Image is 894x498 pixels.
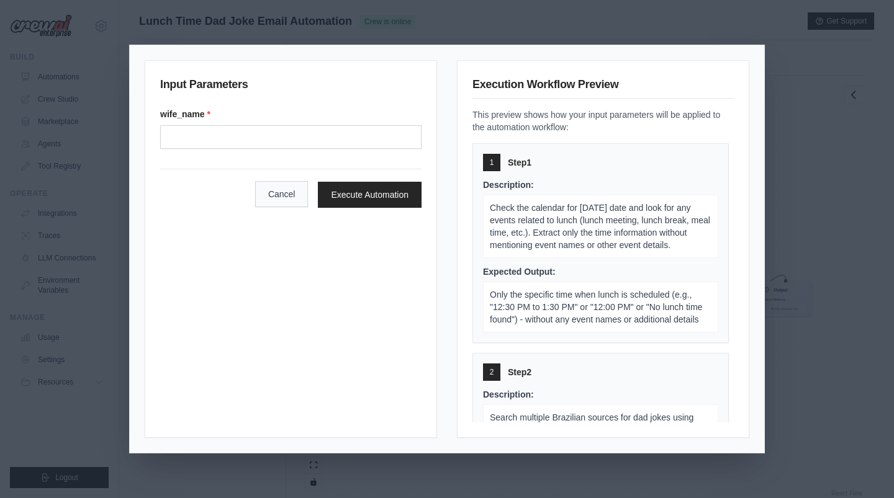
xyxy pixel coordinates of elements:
span: Check the calendar for [DATE] date and look for any events related to lunch (lunch meeting, lunch... [490,203,710,250]
span: Step 1 [508,156,531,169]
span: 2 [490,367,494,377]
span: Search multiple Brazilian sources for dad jokes using terms like "piadas de pai", "tiradas de pai... [490,412,700,497]
span: Only the specific time when lunch is scheduled (e.g., "12:30 PM to 1:30 PM" or "12:00 PM" or "No ... [490,290,702,324]
span: Step 2 [508,366,531,378]
p: This preview shows how your input parameters will be applied to the automation workflow: [472,109,734,133]
button: Execute Automation [318,182,422,208]
span: Description: [483,389,534,399]
label: wife_name [160,108,422,120]
h3: Input Parameters [160,76,422,98]
button: Cancel [255,181,309,207]
span: Description: [483,180,534,190]
span: 1 [490,158,494,167]
h3: Execution Workflow Preview [472,76,734,99]
span: Expected Output: [483,267,556,277]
